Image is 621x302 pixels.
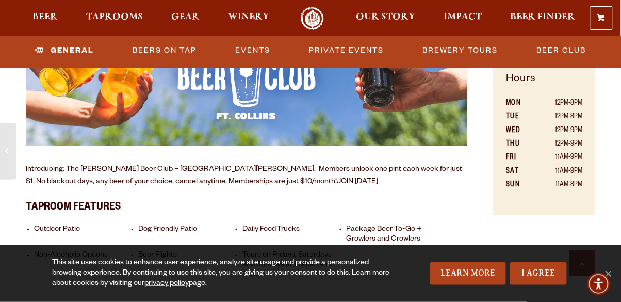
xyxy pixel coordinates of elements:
th: MON [506,97,533,110]
a: Taprooms [79,7,150,30]
td: 11AM-9PM [533,151,583,165]
span: Impact [444,13,482,21]
span: Our Story [356,13,415,21]
div: This site uses cookies to enhance user experience, analyze site usage and provide a personalized ... [52,258,394,289]
a: Gear [165,7,206,30]
a: Winery [221,7,276,30]
li: Dog Friendly Patio [138,225,238,245]
a: JOIN [DATE] [337,178,378,186]
li: Package Beer To-Go + Growlers and Crowlers [347,225,447,245]
li: Outdoor Patio [34,225,134,245]
th: THU [506,138,533,151]
a: Beer [26,7,64,30]
td: 12PM-9PM [533,124,583,138]
a: Odell Home [293,7,332,30]
a: General [30,39,98,62]
a: Brewery Tours [418,39,502,62]
p: Introducing: The [PERSON_NAME] Beer Club – [GEOGRAPHIC_DATA][PERSON_NAME]. Members unlock one pin... [26,164,468,188]
th: WED [506,124,533,138]
td: 11AM-9PM [533,165,583,179]
div: Accessibility Menu [587,273,610,295]
th: SAT [506,165,533,179]
h5: Brewhouse Hours [506,54,583,97]
a: Our Story [349,7,422,30]
a: Impact [437,7,488,30]
h3: Taproom Features [26,195,468,217]
span: Taprooms [86,13,143,21]
th: FRI [506,151,533,165]
a: I Agree [510,262,567,285]
li: Daily Food Trucks [242,225,342,245]
a: Private Events [305,39,388,62]
span: Beer Finder [510,13,575,21]
a: Beers on Tap [128,39,201,62]
th: TUE [506,110,533,124]
span: Beer [32,13,58,21]
th: SUN [506,179,533,192]
span: Gear [171,13,200,21]
a: Events [231,39,274,62]
a: Beer Finder [503,7,582,30]
td: 11AM-8PM [533,179,583,192]
a: Learn More [430,262,506,285]
a: privacy policy [144,280,189,288]
td: 12PM-9PM [533,138,583,151]
td: 12PM-8PM [533,110,583,124]
span: Winery [228,13,269,21]
a: Beer Club [533,39,591,62]
td: 12PM-8PM [533,97,583,110]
